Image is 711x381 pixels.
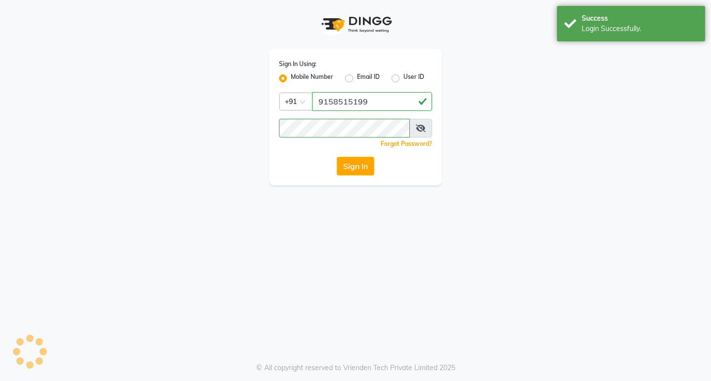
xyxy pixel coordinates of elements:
img: logo1.svg [316,10,395,39]
label: User ID [403,72,424,84]
button: Sign In [337,157,374,175]
label: Sign In Using: [279,60,316,69]
div: Success [582,13,698,24]
a: Forgot Password? [381,140,432,147]
label: Mobile Number [291,72,333,84]
input: Username [279,119,410,138]
div: Login Successfully. [582,24,698,34]
label: Email ID [357,72,380,84]
input: Username [312,92,432,111]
